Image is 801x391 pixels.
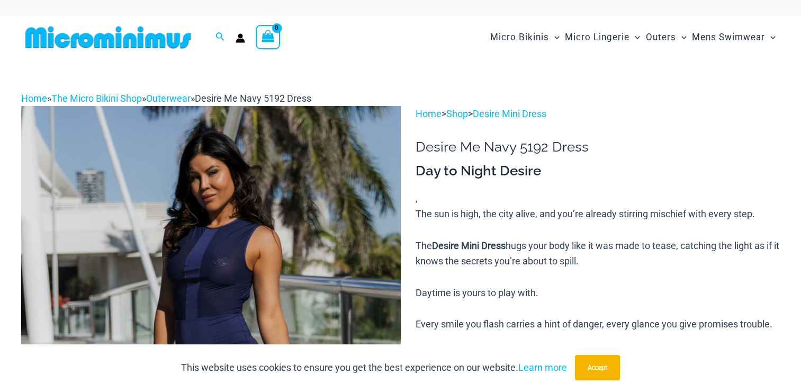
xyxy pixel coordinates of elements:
a: Search icon link [215,31,225,44]
a: Outerwear [146,93,191,104]
a: Learn more [518,362,567,373]
a: View Shopping Cart, empty [256,25,280,49]
a: Shop [446,108,468,119]
a: Home [416,108,442,119]
a: Account icon link [236,33,245,43]
a: OutersMenu ToggleMenu Toggle [643,21,689,54]
span: Menu Toggle [765,24,776,51]
b: Desire Mini Dress [432,240,506,251]
span: Outers [646,24,676,51]
span: Menu Toggle [676,24,687,51]
a: Micro LingerieMenu ToggleMenu Toggle [562,21,643,54]
button: Accept [575,355,620,380]
a: Micro BikinisMenu ToggleMenu Toggle [488,21,562,54]
span: Micro Lingerie [565,24,629,51]
a: The Micro Bikini Shop [51,93,142,104]
h1: Desire Me Navy 5192 Dress [416,139,780,155]
p: > > [416,106,780,122]
img: MM SHOP LOGO FLAT [21,25,195,49]
span: Menu Toggle [549,24,560,51]
a: Home [21,93,47,104]
span: Desire Me Navy 5192 Dress [195,93,311,104]
span: Menu Toggle [629,24,640,51]
span: » » » [21,93,311,104]
a: Desire Mini Dress [473,108,546,119]
h3: Day to Night Desire [416,162,780,180]
p: This website uses cookies to ensure you get the best experience on our website. [181,360,567,376]
span: Micro Bikinis [490,24,549,51]
a: Mens SwimwearMenu ToggleMenu Toggle [689,21,778,54]
nav: Site Navigation [486,20,780,55]
span: Mens Swimwear [692,24,765,51]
